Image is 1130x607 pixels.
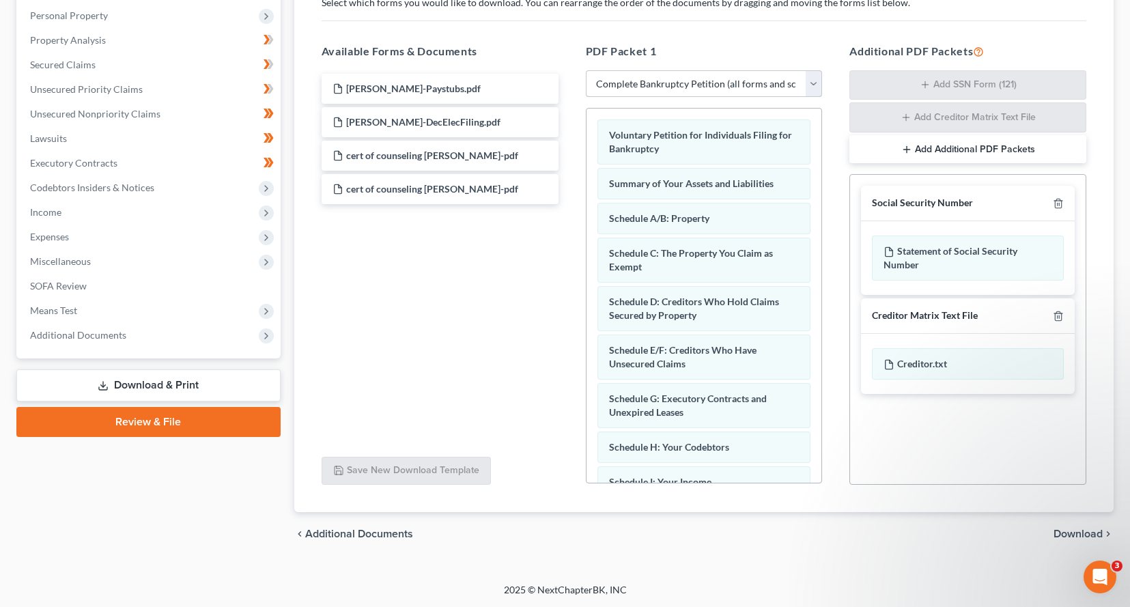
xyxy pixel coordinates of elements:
[849,135,1086,164] button: Add Additional PDF Packets
[30,83,143,95] span: Unsecured Priority Claims
[294,528,305,539] i: chevron_left
[28,328,229,343] div: Adding Income
[346,116,500,128] span: [PERSON_NAME]-DecElecFiling.pdf
[30,59,96,70] span: Secured Claims
[609,393,767,418] span: Schedule G: Executory Contracts and Unexpired Leases
[19,53,281,77] a: Secured Claims
[91,426,182,481] button: Messages
[294,528,413,539] a: chevron_left Additional Documents
[20,258,253,298] div: Statement of Financial Affairs - Payments Made in the Last 90 days
[27,120,246,143] p: How can we help?
[609,476,711,488] span: Schedule I: Your Income
[14,160,259,212] div: Send us a messageWe typically reply in a few hours
[28,186,228,201] div: We typically reply in a few hours
[586,43,823,59] h5: PDF Packet 1
[872,197,973,210] div: Social Security Number
[1084,561,1116,593] iframe: Intercom live chat
[30,231,69,242] span: Expenses
[849,102,1086,132] button: Add Creditor Matrix Text File
[19,151,281,175] a: Executory Contracts
[30,182,154,193] span: Codebtors Insiders & Notices
[20,225,253,253] button: Search for help
[19,77,281,102] a: Unsecured Priority Claims
[188,22,216,49] img: Profile image for Lindsey
[30,305,77,316] span: Means Test
[30,460,61,470] span: Home
[1103,528,1114,539] i: chevron_right
[609,296,779,321] span: Schedule D: Creditors Who Hold Claims Secured by Property
[20,323,253,348] div: Adding Income
[30,10,108,21] span: Personal Property
[609,129,792,154] span: Voluntary Petition for Individuals Filing for Bankruptcy
[322,43,559,59] h5: Available Forms & Documents
[28,264,229,292] div: Statement of Financial Affairs - Payments Made in the Last 90 days
[163,22,190,49] img: Profile image for Emma
[214,22,242,49] img: Profile image for James
[20,348,253,402] div: Statement of Financial Affairs - Property Repossessed, Foreclosed, Garnished, Attached, Seized, o...
[216,460,238,470] span: Help
[28,232,111,246] span: Search for help
[849,70,1086,100] button: Add SSN Form (121)
[1054,528,1114,539] button: Download chevron_right
[20,298,253,323] div: Attorney's Disclosure of Compensation
[609,441,729,453] span: Schedule H: Your Codebtors
[16,407,281,437] a: Review & File
[346,183,518,195] span: cert of counseling [PERSON_NAME]-pdf
[28,354,229,397] div: Statement of Financial Affairs - Property Repossessed, Foreclosed, Garnished, Attached, Seized, o...
[30,34,106,46] span: Property Analysis
[19,126,281,151] a: Lawsuits
[609,212,709,224] span: Schedule A/B: Property
[1054,528,1103,539] span: Download
[30,329,126,341] span: Additional Documents
[19,28,281,53] a: Property Analysis
[30,280,87,292] span: SOFA Review
[609,247,773,272] span: Schedule C: The Property You Claim as Exempt
[30,206,61,218] span: Income
[872,348,1064,380] div: Creditor.txt
[28,172,228,186] div: Send us a message
[305,528,413,539] span: Additional Documents
[346,150,518,161] span: cert of counseling [PERSON_NAME]-pdf
[30,157,117,169] span: Executory Contracts
[113,460,160,470] span: Messages
[1112,561,1122,571] span: 3
[872,236,1064,281] div: Statement of Social Security Number
[849,43,1086,59] h5: Additional PDF Packets
[27,97,246,120] p: Hi there!
[30,132,67,144] span: Lawsuits
[19,102,281,126] a: Unsecured Nonpriority Claims
[182,426,273,481] button: Help
[609,344,757,369] span: Schedule E/F: Creditors Who Have Unsecured Claims
[30,255,91,267] span: Miscellaneous
[19,274,281,298] a: SOFA Review
[30,108,160,119] span: Unsecured Nonpriority Claims
[27,27,135,44] img: logo
[346,83,481,94] span: [PERSON_NAME]-Paystubs.pdf
[872,309,978,322] div: Creditor Matrix Text File
[322,457,491,485] button: Save New Download Template
[609,178,774,189] span: Summary of Your Assets and Liabilities
[16,369,281,401] a: Download & Print
[28,303,229,317] div: Attorney's Disclosure of Compensation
